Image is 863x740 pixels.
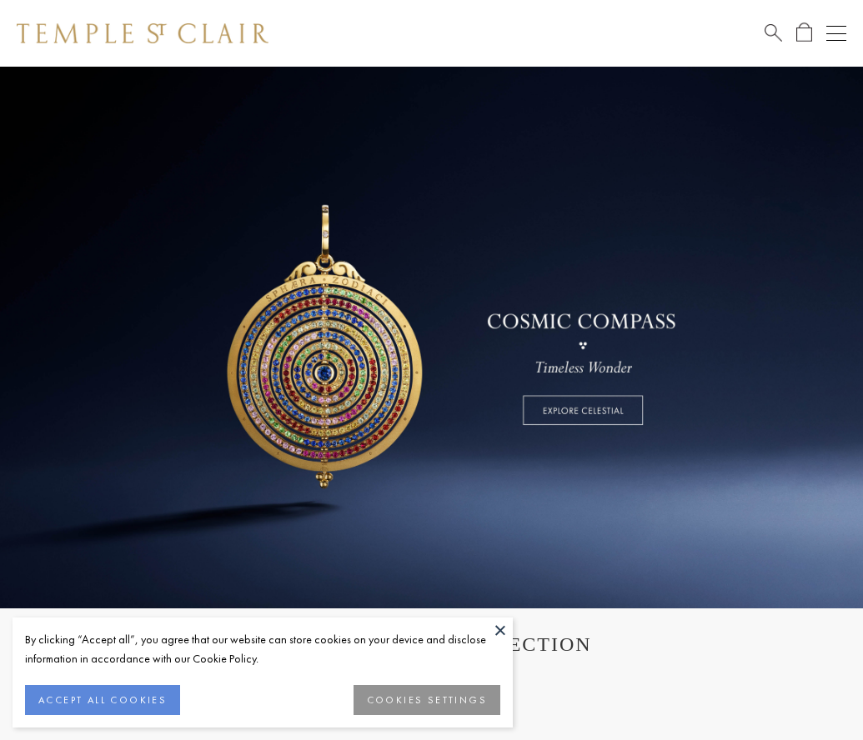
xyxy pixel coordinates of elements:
button: ACCEPT ALL COOKIES [25,685,180,715]
button: COOKIES SETTINGS [354,685,500,715]
img: Temple St. Clair [17,23,268,43]
a: Open Shopping Bag [796,22,812,43]
div: By clicking “Accept all”, you agree that our website can store cookies on your device and disclos... [25,630,500,668]
a: Search [765,22,782,43]
button: Open navigation [826,23,846,43]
